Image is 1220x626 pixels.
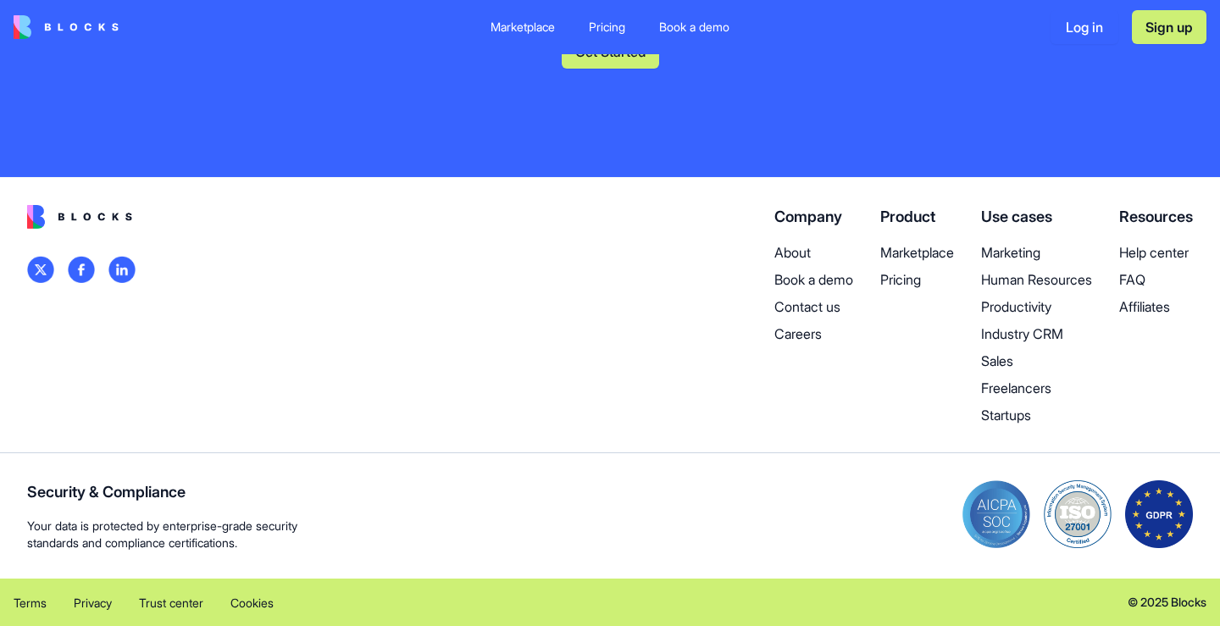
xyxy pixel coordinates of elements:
span: Cookies [230,596,274,610]
a: Sales [981,351,1092,371]
a: Affiliates [1119,296,1193,317]
img: logo [108,256,136,283]
span: Privacy [74,596,112,610]
a: Contact us [774,296,853,317]
img: logo [27,205,132,229]
span: © 2025 Blocks [1128,594,1206,611]
button: Sign up [1132,10,1206,44]
span: Terms [14,596,47,610]
a: Book a demo [646,12,743,42]
a: Cookies [230,592,274,612]
a: Human Resources [981,269,1092,290]
span: Product [880,208,935,225]
a: Freelancers [981,378,1092,398]
a: Help center [1119,242,1193,263]
span: Security & Compliance [27,480,297,504]
img: logo [14,15,119,39]
a: About [774,242,853,263]
a: Industry CRM [981,324,1092,344]
div: Pricing [589,19,625,36]
div: Book a demo [659,19,729,36]
img: logo [68,256,95,283]
div: Marketplace [491,19,555,36]
a: FAQ [1119,269,1193,290]
a: Book a demo [774,269,853,290]
span: Company [774,208,842,225]
a: Privacy [74,592,112,612]
a: Startups [981,405,1092,425]
a: Terms [14,592,47,612]
span: Use cases [981,208,1052,225]
a: Marketplace [880,242,954,263]
a: Careers [774,324,853,344]
img: gdpr [1125,480,1193,548]
span: Resources [1119,208,1193,225]
img: logo [27,256,54,283]
a: Pricing [575,12,639,42]
a: Trust center [139,592,203,612]
img: iso-27001 [1044,480,1112,548]
img: soc2 [962,480,1030,548]
a: Productivity [981,296,1092,317]
button: Log in [1051,10,1118,44]
a: Marketplace [477,12,568,42]
a: Marketing [981,242,1092,263]
span: Trust center [139,596,203,610]
a: Pricing [880,269,954,290]
span: Your data is protected by enterprise-grade security standards and compliance certifications. [27,518,297,551]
